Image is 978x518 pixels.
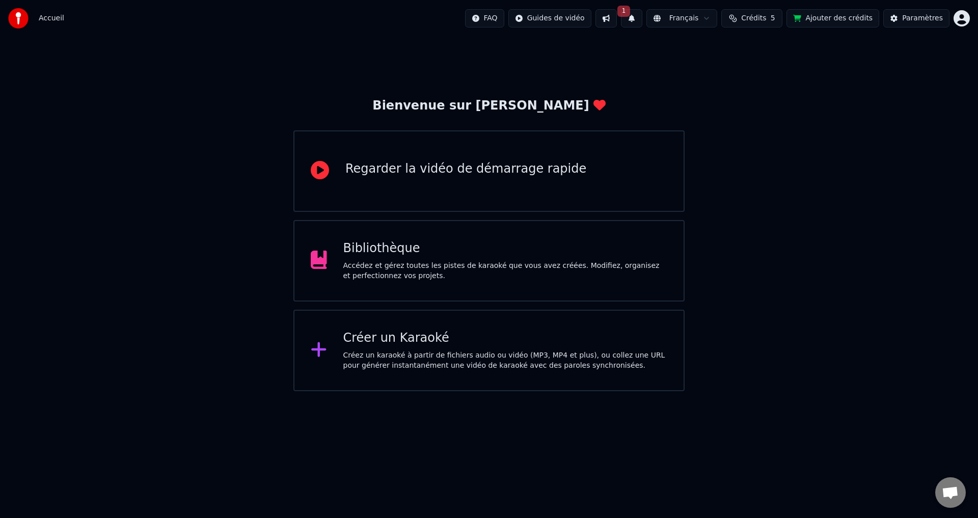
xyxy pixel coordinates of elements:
div: Créez un karaoké à partir de fichiers audio ou vidéo (MP3, MP4 et plus), ou collez une URL pour g... [343,350,668,371]
nav: breadcrumb [39,13,64,23]
button: Paramètres [883,9,949,28]
div: Paramètres [902,13,943,23]
span: 5 [771,13,775,23]
div: Ouvrir le chat [935,477,966,508]
div: Accédez et gérez toutes les pistes de karaoké que vous avez créées. Modifiez, organisez et perfec... [343,261,668,281]
button: Guides de vidéo [508,9,591,28]
span: 1 [617,6,631,17]
img: youka [8,8,29,29]
button: 1 [621,9,642,28]
button: Ajouter des crédits [786,9,879,28]
div: Regarder la vidéo de démarrage rapide [345,161,586,177]
span: Crédits [741,13,766,23]
div: Bibliothèque [343,240,668,257]
div: Créer un Karaoké [343,330,668,346]
span: Accueil [39,13,64,23]
div: Bienvenue sur [PERSON_NAME] [372,98,605,114]
button: FAQ [465,9,504,28]
button: Crédits5 [721,9,782,28]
